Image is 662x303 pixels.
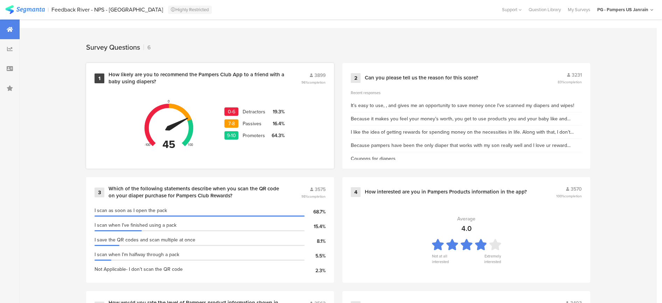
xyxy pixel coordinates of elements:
[271,132,285,139] div: 64.3%
[564,79,582,85] span: completion
[525,6,564,13] a: Question Library
[457,215,475,223] div: Average
[365,189,527,196] div: How interested are you in Pampers Products information in the app?
[51,6,163,13] div: Feedback River - NPS - [GEOGRAPHIC_DATA]
[271,108,285,115] div: 19.3%
[556,193,582,199] span: 100%
[168,99,169,104] div: 0
[502,4,522,15] div: Support
[351,73,361,83] div: 2
[351,128,582,136] div: I like the idea of getting rewards for spending money on the necessities in life. Along with that...
[305,267,326,274] div: 2.3%
[95,221,176,229] span: I scan when I’ve finished using a pack
[95,236,195,244] span: I save the QR codes and scan multiple at once
[351,90,582,96] div: Recent responses
[571,185,582,193] span: 3570
[564,193,582,199] span: completion
[301,194,326,199] span: 98%
[572,71,582,79] span: 3231
[243,108,271,115] div: Detractors
[432,253,453,263] div: Not at all interested
[351,142,582,149] div: Because pampers have been the only diaper that works with my son really well and I love ur reward...
[308,194,326,199] span: completion
[305,238,326,245] div: 8.1%
[351,115,582,122] div: Because it makes you feel your money’s worth, you get to use products you and your baby like and ...
[243,120,271,127] div: Passives
[144,43,151,51] div: 6
[224,131,238,140] div: 9-10
[305,252,326,260] div: 5.5%
[162,136,175,152] div: 45
[301,80,326,85] span: 96%
[305,223,326,230] div: 15.4%
[351,187,361,197] div: 4
[308,80,326,85] span: completion
[95,207,167,214] span: I scan as soon as I open the pack
[305,208,326,216] div: 68.7%
[224,107,238,116] div: 0-6
[351,155,396,162] div: Coupons for diapers
[86,42,140,52] div: Survey Questions
[243,132,271,139] div: Promoters
[365,75,478,82] div: Can you please tell us the reason for this score?
[314,72,326,79] span: 3899
[271,120,285,127] div: 16.4%
[95,266,183,273] span: Not Applicable- I don’t scan the QR code
[145,142,151,147] div: -100
[168,6,212,14] div: Highly Restricted
[351,102,574,109] div: It’s easy to use, , and gives me an opportunity to save money once I’ve scanned my diapers and wi...
[480,253,501,263] div: Extremely interested
[5,5,45,14] img: segmanta logo
[597,6,648,13] div: PG - Pampers US Janrain
[109,185,284,199] div: Which of the following statements describe when you scan the QR code on your diaper purchase for ...
[95,251,179,258] span: I scan when I’m halfway through a pack
[95,188,104,197] div: 3
[95,73,104,83] div: 1
[315,186,326,193] span: 3575
[558,79,582,85] span: 83%
[109,71,284,85] div: How likely are you to recommend the Pampers Club App to a friend with a baby using diapers?
[48,6,49,14] div: |
[224,119,238,128] div: 7-8
[188,142,193,147] div: 100
[564,6,594,13] a: My Surveys
[461,223,472,234] div: 4.0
